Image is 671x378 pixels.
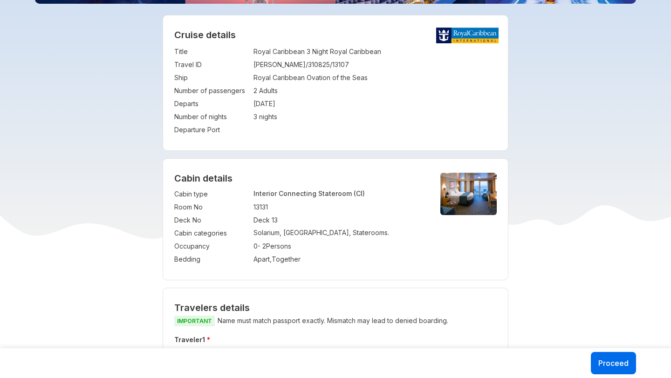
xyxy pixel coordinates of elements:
[392,347,426,354] label: Date of Birth
[174,97,249,110] td: Departs
[172,334,499,345] h5: Traveler 1
[174,188,249,201] td: Cabin type
[249,71,253,84] td: :
[249,45,253,58] td: :
[253,240,425,253] td: 0 - 2 Persons
[174,71,249,84] td: Ship
[249,123,253,136] td: :
[249,97,253,110] td: :
[174,84,249,97] td: Number of passengers
[174,316,215,326] span: IMPORTANT
[253,201,425,214] td: 13131
[174,45,249,58] td: Title
[174,29,497,40] h2: Cruise details
[253,255,272,263] span: Apart ,
[249,84,253,97] td: :
[249,253,253,266] td: :
[591,352,636,374] button: Proceed
[174,110,249,123] td: Number of nights
[249,110,253,123] td: :
[253,97,497,110] td: [DATE]
[174,201,249,214] td: Room No
[174,58,249,71] td: Travel ID
[174,240,249,253] td: Occupancy
[249,227,253,240] td: :
[249,201,253,214] td: :
[175,347,203,354] label: First name
[253,214,425,227] td: Deck 13
[253,45,497,58] td: Royal Caribbean 3 Night Royal Caribbean
[253,84,497,97] td: 2 Adults
[174,173,497,184] h4: Cabin details
[253,229,425,236] p: Solarium, [GEOGRAPHIC_DATA], Staterooms.
[272,255,301,263] span: Together
[249,240,253,253] td: :
[249,188,253,201] td: :
[174,253,249,266] td: Bedding
[253,71,497,84] td: Royal Caribbean Ovation of the Seas
[174,123,249,136] td: Departure Port
[174,227,249,240] td: Cabin categories
[174,214,249,227] td: Deck No
[253,58,497,71] td: [PERSON_NAME]/310825/13107
[354,189,365,197] span: (CI)
[174,302,497,313] h2: Travelers details
[253,110,497,123] td: 3 nights
[249,214,253,227] td: :
[253,189,425,197] p: Interior Connecting Stateroom
[283,347,312,354] label: Last name
[249,58,253,71] td: :
[174,315,497,327] p: Name must match passport exactly. Mismatch may lead to denied boarding.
